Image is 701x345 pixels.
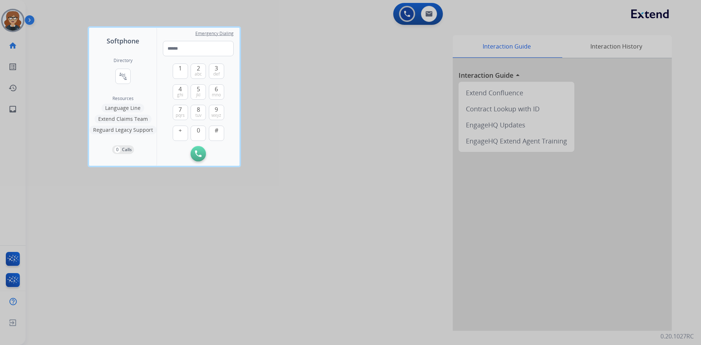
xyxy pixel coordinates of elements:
button: 6mno [209,84,224,100]
span: 6 [215,85,218,93]
button: + [173,126,188,141]
mat-icon: connect_without_contact [119,72,127,81]
span: 8 [197,105,200,114]
button: Reguard Legacy Support [89,126,157,134]
span: 1 [179,64,182,73]
span: 4 [179,85,182,93]
p: 0 [114,146,120,153]
span: tuv [195,112,202,118]
h2: Directory [114,58,133,64]
span: 0 [197,126,200,135]
button: 8tuv [191,105,206,120]
span: + [179,126,182,135]
span: Softphone [107,36,139,46]
button: 4ghi [173,84,188,100]
span: 7 [179,105,182,114]
span: 9 [215,105,218,114]
span: # [215,126,218,135]
button: # [209,126,224,141]
button: Extend Claims Team [95,115,152,123]
span: 2 [197,64,200,73]
span: def [213,71,220,77]
span: jkl [196,92,200,98]
span: wxyz [211,112,221,118]
button: 7pqrs [173,105,188,120]
button: 0 [191,126,206,141]
p: 0.20.1027RC [660,332,694,341]
span: 3 [215,64,218,73]
button: 0Calls [112,145,134,154]
span: ghi [177,92,183,98]
span: abc [195,71,202,77]
span: Emergency Dialing [195,31,234,37]
span: pqrs [176,112,185,118]
button: 9wxyz [209,105,224,120]
button: Language Line [101,104,144,112]
p: Calls [122,146,132,153]
button: 5jkl [191,84,206,100]
span: mno [212,92,221,98]
button: 1 [173,64,188,79]
img: call-button [195,150,202,157]
button: 3def [209,64,224,79]
span: Resources [112,96,134,101]
button: 2abc [191,64,206,79]
span: 5 [197,85,200,93]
